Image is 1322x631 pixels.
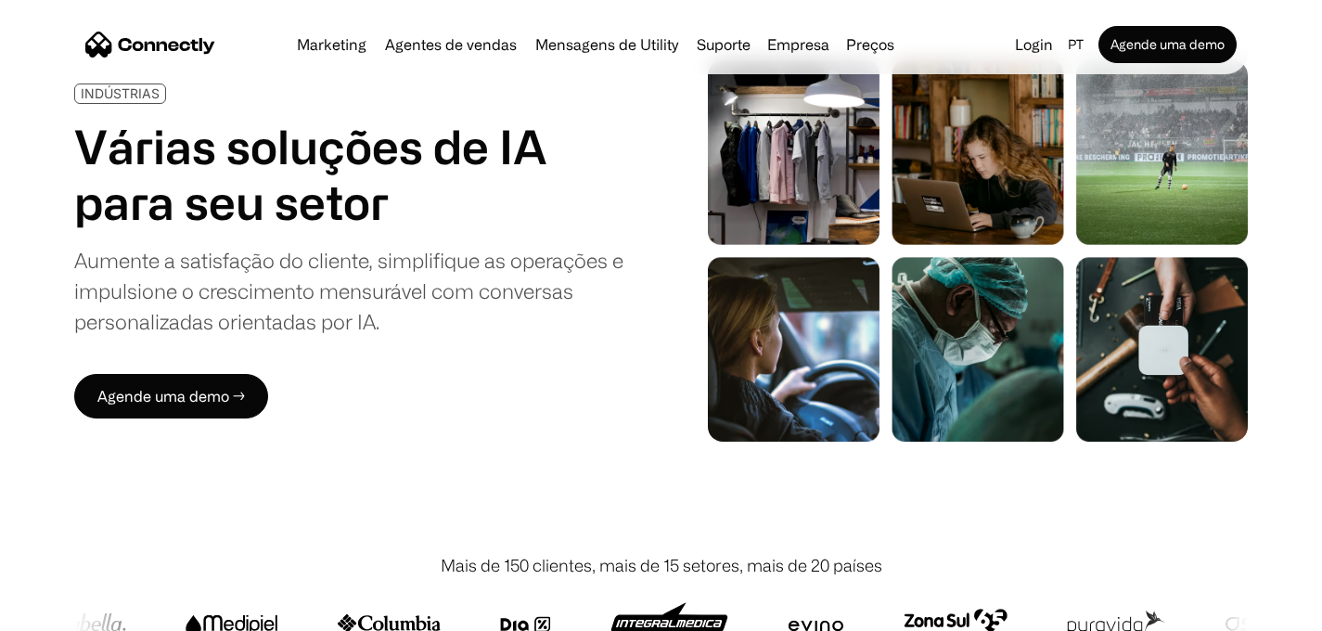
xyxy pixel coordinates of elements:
[289,37,374,52] a: Marketing
[762,32,835,58] div: Empresa
[839,37,902,52] a: Preços
[19,597,111,625] aside: Language selected: Português (Brasil)
[441,553,882,578] div: Mais de 150 clientes, mais de 15 setores, mais de 20 países
[1008,32,1060,58] a: Login
[85,31,215,58] a: home
[689,37,758,52] a: Suporte
[74,374,268,419] a: Agende uma demo →
[81,86,160,100] div: INDÚSTRIAS
[37,599,111,625] ul: Language list
[1060,32,1095,58] div: pt
[1098,26,1237,63] a: Agende uma demo
[74,119,632,230] h1: Várias soluções de IA para seu setor
[767,32,829,58] div: Empresa
[74,245,632,337] div: Aumente a satisfação do cliente, simplifique as operações e impulsione o crescimento mensurável c...
[528,37,686,52] a: Mensagens de Utility
[1068,32,1084,58] div: pt
[378,37,524,52] a: Agentes de vendas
